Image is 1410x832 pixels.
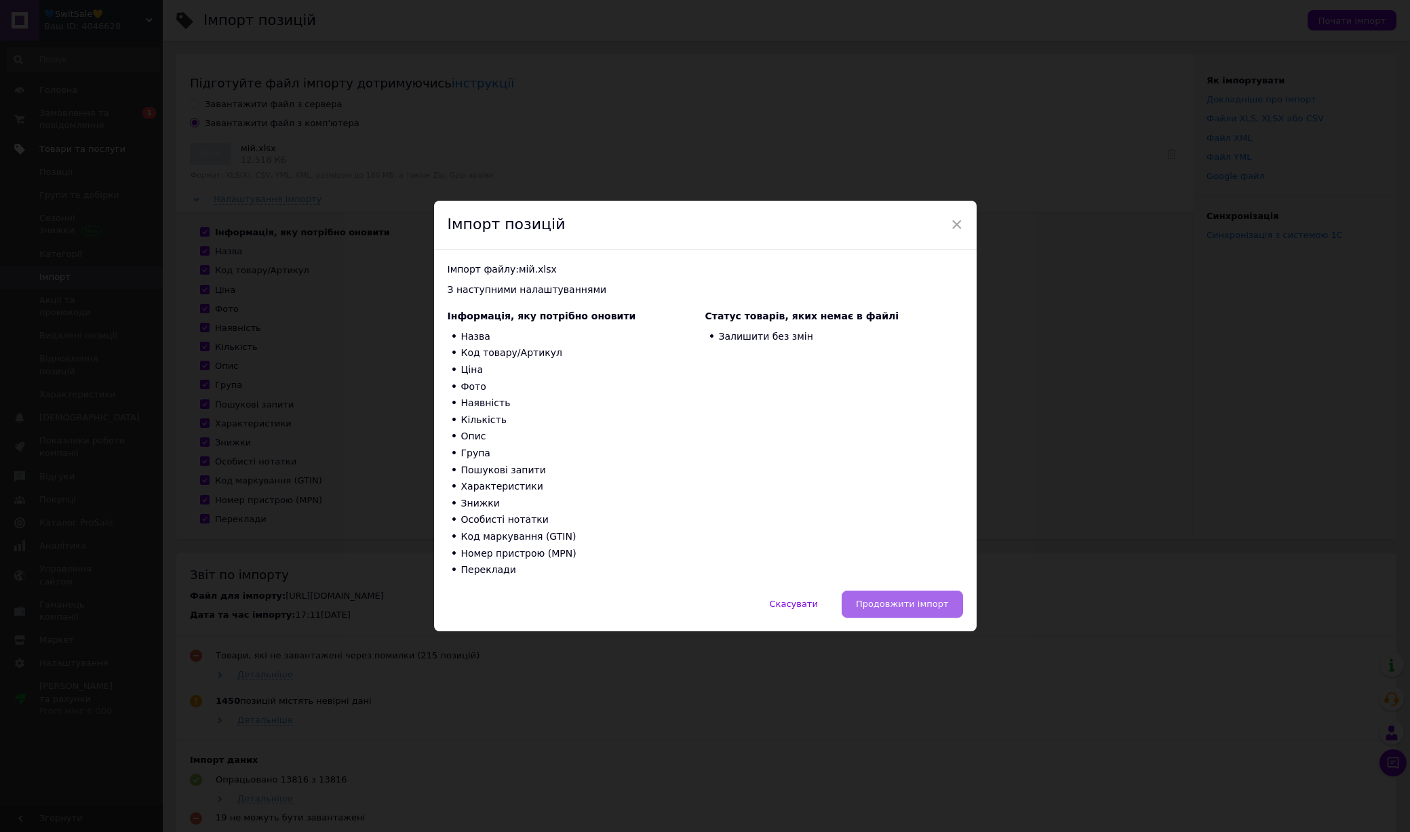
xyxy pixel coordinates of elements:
li: Характеристики [448,479,705,496]
li: Переклади [448,562,705,579]
li: Знижки [448,495,705,512]
li: Номер пристрою (MPN) [448,545,705,562]
li: Фото [448,378,705,395]
li: Наявність [448,395,705,412]
li: Група [448,445,705,462]
li: Особисті нотатки [448,512,705,529]
li: Залишити без змін [705,328,963,345]
div: Імпорт файлу: мій.xlsx [448,263,963,277]
li: Опис [448,429,705,445]
span: Продовжити імпорт [856,599,949,609]
span: × [951,213,963,236]
li: Пошукові запити [448,462,705,479]
div: З наступними налаштуваннями [448,283,963,297]
span: Скасувати [770,599,818,609]
button: Скасувати [756,591,832,618]
span: Інформація, яку потрібно оновити [448,311,636,321]
li: Ціна [448,362,705,379]
li: Назва [448,328,705,345]
button: Продовжити імпорт [842,591,963,618]
li: Кількість [448,412,705,429]
div: Імпорт позицій [434,201,977,250]
span: Статус товарів, яких немає в файлі [705,311,899,321]
li: Код товару/Артикул [448,345,705,362]
li: Код маркування (GTIN) [448,528,705,545]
